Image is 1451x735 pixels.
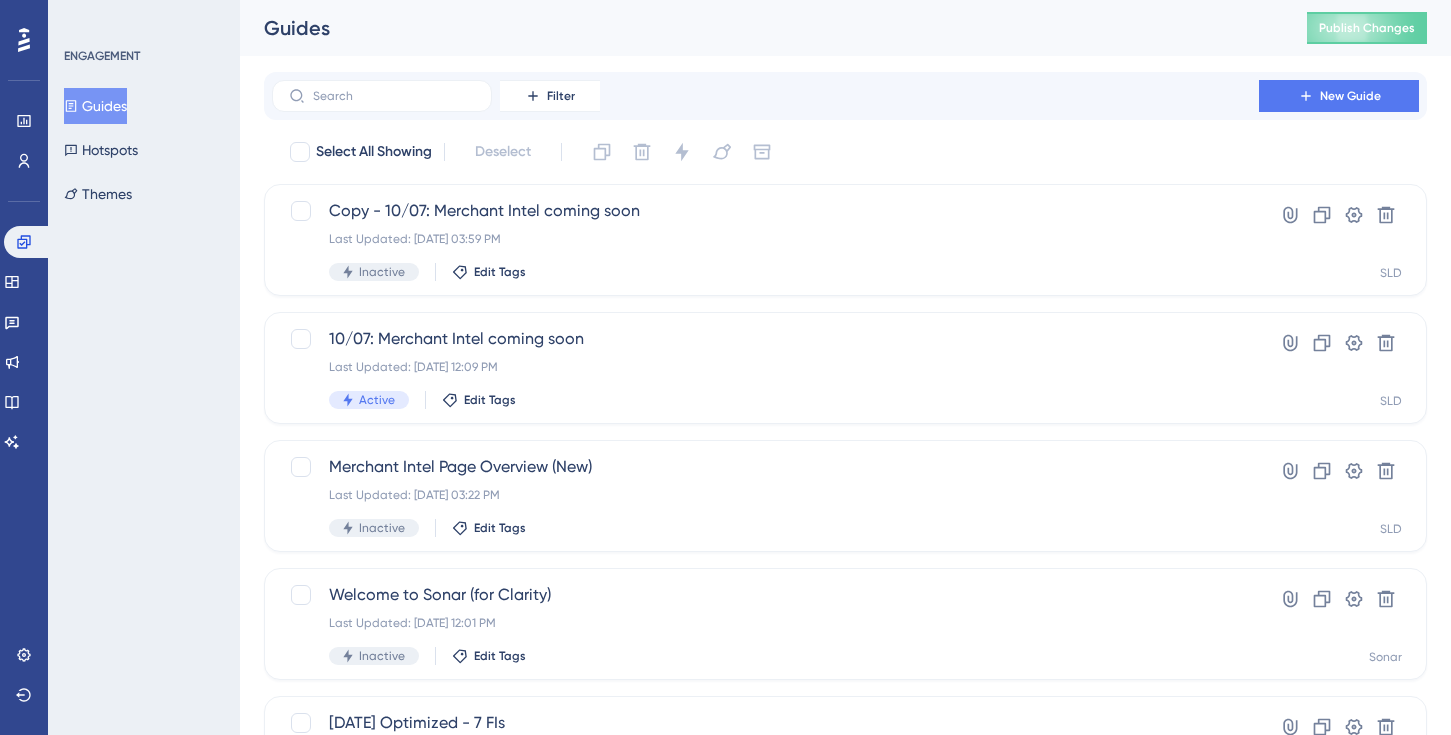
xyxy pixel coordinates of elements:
[474,520,526,536] span: Edit Tags
[359,392,395,408] span: Active
[1369,649,1402,665] div: Sonar
[452,648,526,664] button: Edit Tags
[264,14,1257,42] div: Guides
[1380,393,1402,409] div: SLD
[457,134,549,170] button: Deselect
[329,583,1202,607] span: Welcome to Sonar (for Clarity)
[329,487,1202,503] div: Last Updated: [DATE] 03:22 PM
[442,392,516,408] button: Edit Tags
[1307,12,1427,44] button: Publish Changes
[474,648,526,664] span: Edit Tags
[1320,88,1381,104] span: New Guide
[329,711,1202,735] span: [DATE] Optimized - 7 FIs
[1380,521,1402,537] div: SLD
[452,520,526,536] button: Edit Tags
[64,176,132,212] button: Themes
[359,648,405,664] span: Inactive
[329,327,1202,351] span: 10/07: Merchant Intel coming soon
[474,264,526,280] span: Edit Tags
[547,88,575,104] span: Filter
[64,48,140,64] div: ENGAGEMENT
[329,231,1202,247] div: Last Updated: [DATE] 03:59 PM
[359,520,405,536] span: Inactive
[64,88,127,124] button: Guides
[329,615,1202,631] div: Last Updated: [DATE] 12:01 PM
[500,80,600,112] button: Filter
[329,359,1202,375] div: Last Updated: [DATE] 12:09 PM
[452,264,526,280] button: Edit Tags
[1380,265,1402,281] div: SLD
[1259,80,1419,112] button: New Guide
[316,140,432,164] span: Select All Showing
[1319,20,1415,36] span: Publish Changes
[329,199,1202,223] span: Copy - 10/07: Merchant Intel coming soon
[313,89,475,103] input: Search
[359,264,405,280] span: Inactive
[329,455,1202,479] span: Merchant Intel Page Overview (New)
[64,132,138,168] button: Hotspots
[464,392,516,408] span: Edit Tags
[475,140,531,164] span: Deselect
